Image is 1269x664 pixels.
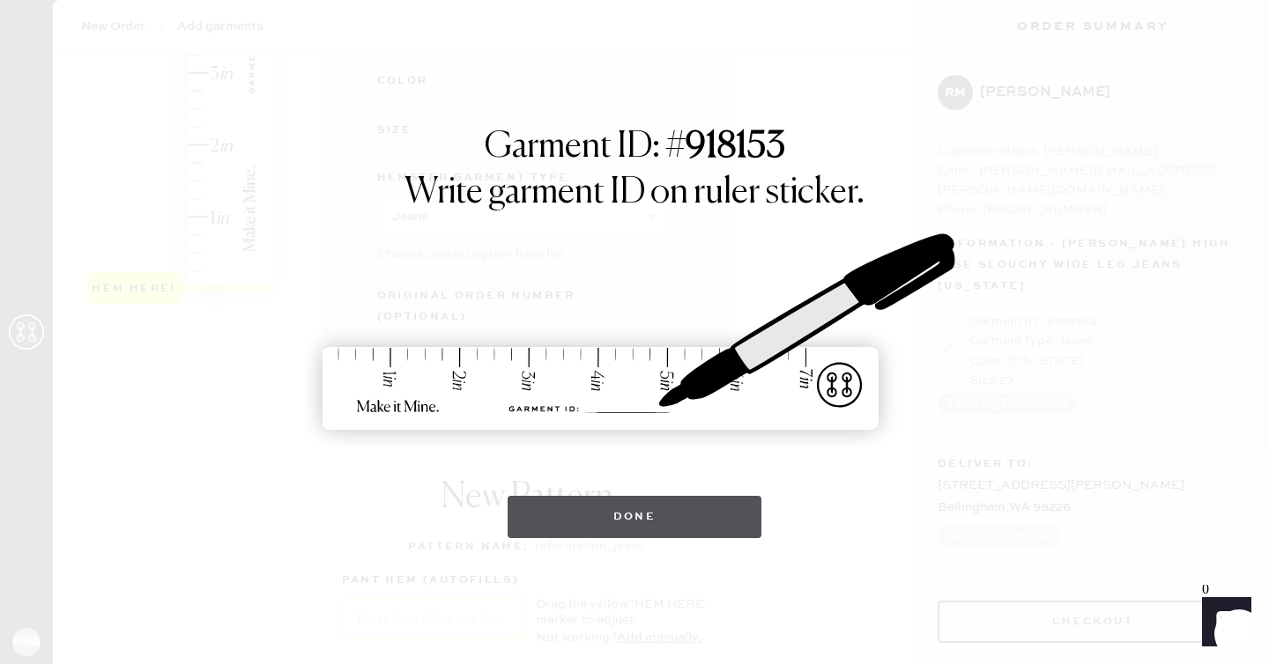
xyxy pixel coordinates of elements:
h1: Write garment ID on ruler sticker. [404,172,865,214]
strong: 918153 [686,129,785,165]
iframe: Front Chat [1185,585,1261,660]
button: Done [508,496,762,538]
h1: Garment ID: # [485,126,785,172]
img: ruler-sticker-sharpie.svg [304,188,965,478]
